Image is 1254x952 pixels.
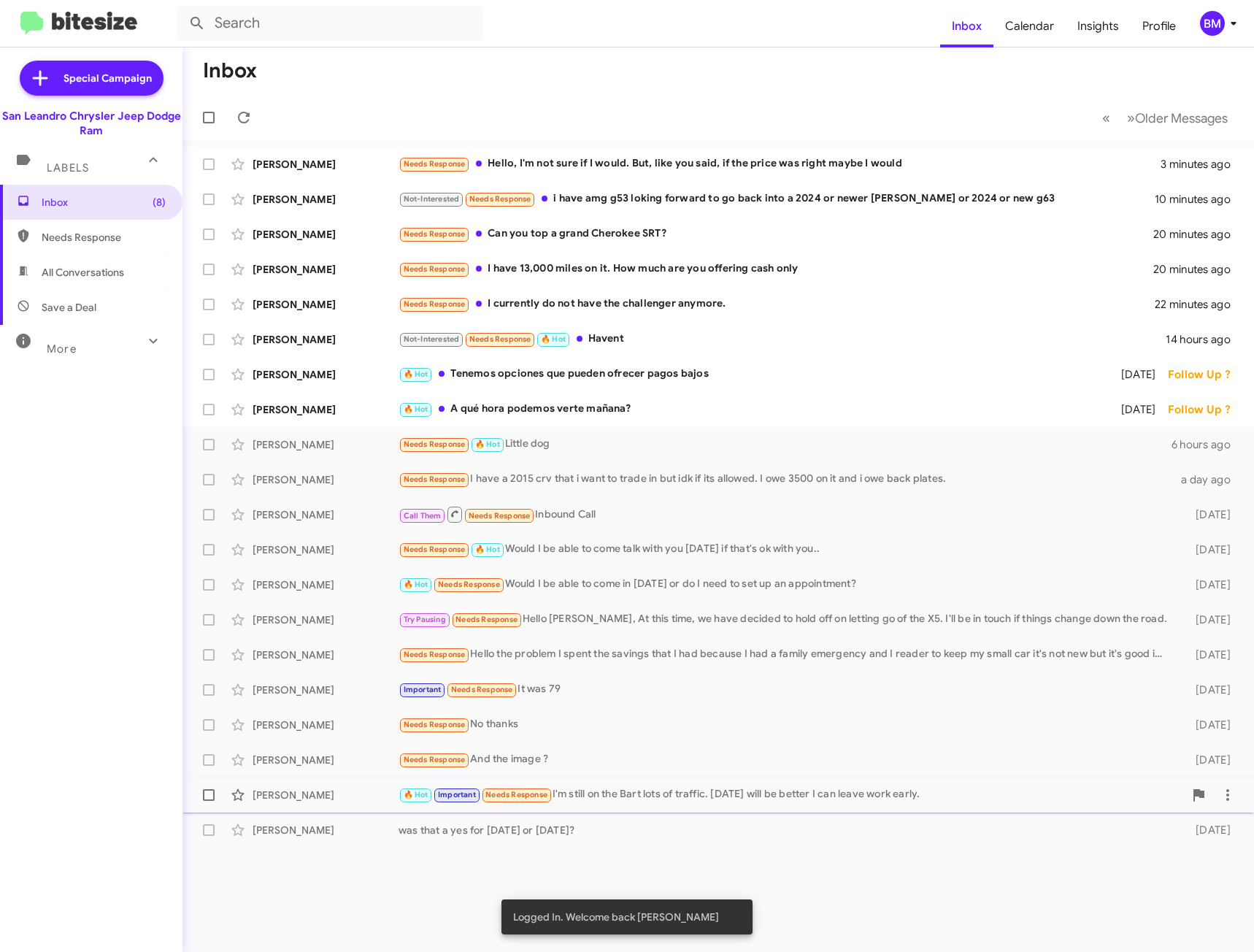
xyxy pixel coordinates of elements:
span: Needs Response [404,439,466,449]
div: [PERSON_NAME] [253,157,399,172]
div: [DATE] [1174,718,1242,732]
div: i have amg g53 loking forward to go back into a 2024 or newer [PERSON_NAME] or 2024 or new g63 [399,191,1155,207]
span: Important [404,685,442,694]
span: Needs Response [451,685,513,694]
span: » [1127,109,1135,127]
span: Save a Deal [42,300,96,315]
span: (8) [153,195,166,210]
span: 🔥 Hot [404,580,428,589]
span: Call Them [404,511,442,521]
div: [DATE] [1174,683,1242,697]
span: Needs Response [404,229,466,239]
div: 22 minutes ago [1155,297,1242,312]
div: [DATE] [1174,823,1242,837]
div: [PERSON_NAME] [253,332,399,347]
div: Follow Up ? [1168,402,1242,417]
span: Needs Response [404,650,466,659]
div: It was 79 [399,681,1174,698]
div: [DATE] [1174,542,1242,557]
span: Needs Response [404,159,466,169]
div: [PERSON_NAME] [253,402,399,417]
div: 3 minutes ago [1161,157,1242,172]
span: Labels [47,161,89,174]
a: Inbox [940,5,993,47]
span: Needs Response [404,545,466,554]
div: [PERSON_NAME] [253,753,399,767]
div: Havent [399,331,1166,348]
span: Needs Response [469,511,531,521]
span: Needs Response [469,334,531,344]
button: BM [1188,11,1238,36]
div: a day ago [1174,472,1242,487]
span: More [47,342,77,356]
span: 🔥 Hot [404,404,428,414]
span: Inbox [42,195,166,210]
span: Logged In. Welcome back [PERSON_NAME] [513,910,719,924]
span: 🔥 Hot [541,334,566,344]
div: 20 minutes ago [1155,262,1242,277]
a: Insights [1066,5,1131,47]
div: Would I be able to come in [DATE] or do I need to set up an appointment? [399,576,1174,593]
div: Can you top a grand Cherokee SRT? [399,226,1155,242]
div: 6 hours ago [1172,437,1242,452]
span: All Conversations [42,265,124,280]
span: 🔥 Hot [475,439,500,449]
span: 🔥 Hot [475,545,500,554]
a: Calendar [993,5,1066,47]
a: Special Campaign [20,61,164,96]
div: [DATE] [1174,577,1242,592]
div: [PERSON_NAME] [253,577,399,592]
span: 🔥 Hot [404,790,428,799]
div: [PERSON_NAME] [253,507,399,522]
div: 14 hours ago [1166,332,1242,347]
div: [PERSON_NAME] [253,683,399,697]
div: [PERSON_NAME] [253,262,399,277]
div: I'm still on the Bart lots of traffic. [DATE] will be better I can leave work early. [399,786,1184,803]
span: Needs Response [42,230,166,245]
div: I have 13,000 miles on it. How much are you offering cash only [399,261,1155,277]
span: Not-Interested [404,334,460,344]
span: Needs Response [404,299,466,309]
div: Follow Up ? [1168,367,1242,382]
div: [PERSON_NAME] [253,613,399,627]
h1: Inbox [203,59,257,82]
div: [PERSON_NAME] [253,472,399,487]
span: Needs Response [438,580,500,589]
div: Hello the problem I spent the savings that I had because I had a family emergency and I reader to... [399,646,1174,663]
a: Profile [1131,5,1188,47]
div: Would I be able to come talk with you [DATE] if that's ok with you.. [399,541,1174,558]
div: [PERSON_NAME] [253,648,399,662]
div: Hello, I'm not sure if I would. But, like you said, if the price was right maybe I would [399,156,1161,172]
div: [PERSON_NAME] [253,367,399,382]
nav: Page navigation example [1094,103,1236,133]
div: No thanks [399,716,1174,733]
div: I currently do not have the challenger anymore. [399,296,1155,312]
div: A qué hora podemos verte mañana? [399,401,1105,418]
div: was that a yes for [DATE] or [DATE]? [399,823,1174,837]
button: Next [1118,103,1236,133]
span: Important [438,790,476,799]
span: Needs Response [404,264,466,274]
span: 🔥 Hot [404,369,428,379]
div: Tenemos opciones que pueden ofrecer pagos bajos [399,366,1105,383]
div: BM [1200,11,1225,36]
div: [PERSON_NAME] [253,297,399,312]
span: Needs Response [455,615,518,624]
span: Needs Response [469,194,531,204]
span: Not-Interested [404,194,460,204]
span: Needs Response [404,755,466,764]
div: Hello [PERSON_NAME], At this time, we have decided to hold off on letting go of the X5. I'll be i... [399,611,1174,628]
div: [DATE] [1174,613,1242,627]
span: Special Campaign [64,71,152,85]
div: [DATE] [1174,753,1242,767]
div: [PERSON_NAME] [253,437,399,452]
span: Needs Response [485,790,547,799]
span: Older Messages [1135,110,1228,126]
div: [PERSON_NAME] [253,227,399,242]
div: [DATE] [1174,648,1242,662]
div: [PERSON_NAME] [253,542,399,557]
